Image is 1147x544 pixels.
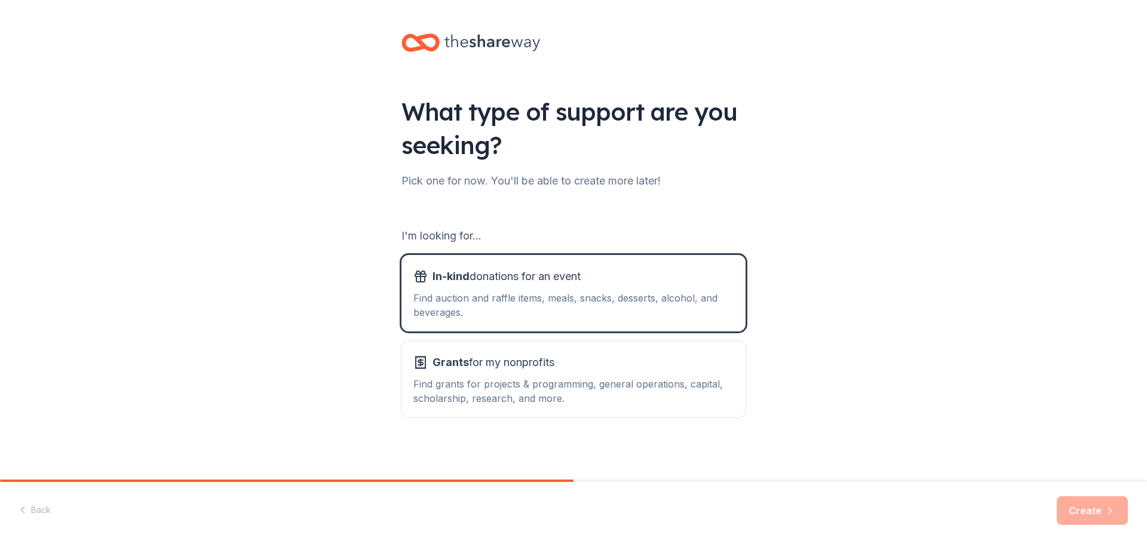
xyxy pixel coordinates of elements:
div: Pick one for now. You'll be able to create more later! [401,171,746,190]
span: In-kind [433,270,470,282]
div: I'm looking for... [401,226,746,245]
span: donations for an event [433,267,581,286]
div: Find auction and raffle items, meals, snacks, desserts, alcohol, and beverages. [413,291,734,319]
div: Find grants for projects & programming, general operations, capital, scholarship, research, and m... [413,377,734,405]
span: Grants [433,356,469,368]
div: What type of support are you seeking? [401,95,746,162]
button: Grantsfor my nonprofitsFind grants for projects & programming, general operations, capital, schol... [401,341,746,417]
button: In-kinddonations for an eventFind auction and raffle items, meals, snacks, desserts, alcohol, and... [401,255,746,331]
span: for my nonprofits [433,353,554,372]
